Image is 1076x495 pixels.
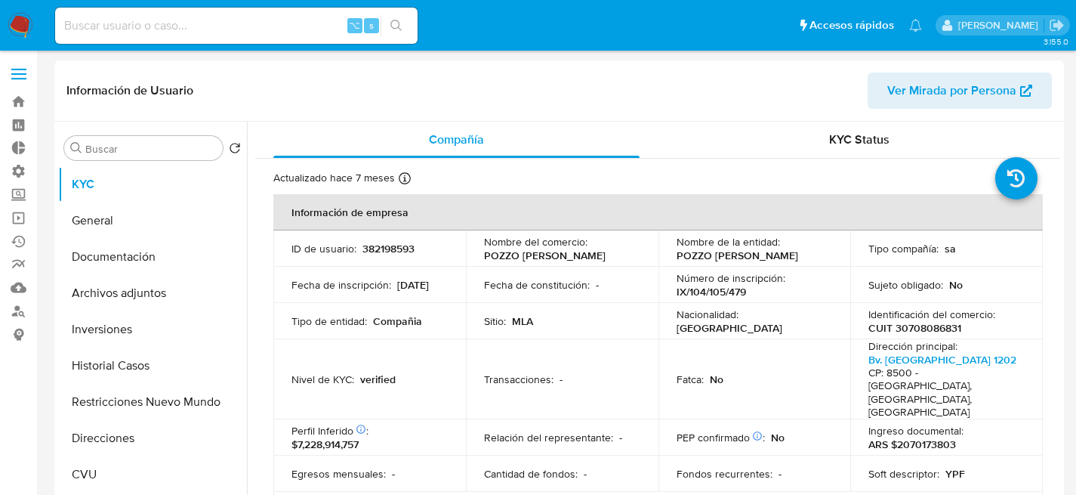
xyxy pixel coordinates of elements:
[291,437,359,452] span: $7,228,914,757
[677,308,738,321] p: Nacionalidad :
[291,278,391,292] p: Fecha de inscripción :
[70,142,82,154] button: Buscar
[1049,17,1065,33] a: Salir
[360,373,396,386] p: verified
[58,348,247,384] button: Historial Casos
[560,373,563,386] p: -
[958,18,1044,32] p: facundo.marin@mercadolibre.com
[829,131,889,148] span: KYC Status
[619,431,622,444] p: -
[273,171,395,185] p: Actualizado hace 7 meses
[512,314,533,328] p: MLA
[484,235,587,249] p: Nombre del comercio :
[484,373,553,386] p: Transacciones :
[362,242,415,255] p: 382198593
[58,275,247,311] button: Archivos adjuntos
[887,73,1016,109] span: Ver Mirada por Persona
[778,467,782,481] p: -
[677,373,704,386] p: Fatca :
[291,314,367,328] p: Tipo de entidad :
[369,18,374,32] span: s
[909,19,922,32] a: Notificaciones
[484,431,613,444] p: Relación del representante :
[677,431,765,444] p: PEP confirmado :
[392,467,395,481] p: -
[229,142,241,159] button: Volver al orden por defecto
[58,311,247,348] button: Inversiones
[397,278,429,292] p: [DATE]
[484,467,578,481] p: Cantidad de fondos :
[868,424,963,438] p: Ingreso documental :
[677,249,798,262] p: POZZO [PERSON_NAME]
[809,17,894,33] span: Accesos rápidos
[771,431,785,444] p: No
[596,278,599,292] p: -
[381,15,412,36] button: search-icon
[677,235,780,249] p: Nombre de la entidad :
[349,18,360,32] span: ⌥
[945,467,965,481] p: YPF
[291,424,368,438] p: Perfil Inferido :
[291,373,354,386] p: Nivel de KYC :
[868,467,939,481] p: Soft descriptor :
[58,456,247,493] button: CVU
[868,73,1052,109] button: Ver Mirada por Persona
[58,203,247,239] button: General
[868,339,957,353] p: Dirección principal :
[58,384,247,420] button: Restricciones Nuevo Mundo
[291,242,356,255] p: ID de usuario :
[677,467,772,481] p: Fondos recurrentes :
[66,83,193,98] h1: Información de Usuario
[677,321,782,335] p: [GEOGRAPHIC_DATA]
[677,285,746,299] p: IX/104/105/479
[868,321,961,335] p: CUIT 30708086831
[58,166,247,203] button: KYC
[291,467,386,481] p: Egresos mensuales :
[373,314,422,328] p: Compañia
[868,352,1016,367] a: Bv. [GEOGRAPHIC_DATA] 1202
[868,278,943,292] p: Sujeto obligado :
[484,249,606,262] p: POZZO [PERSON_NAME]
[868,242,939,255] p: Tipo compañía :
[484,278,590,292] p: Fecha de constitución :
[868,438,956,451] p: ARS $2070173803
[429,131,484,148] span: Compañía
[58,239,247,275] button: Documentación
[58,420,247,456] button: Direcciones
[677,271,785,285] p: Número de inscripción :
[710,373,723,386] p: No
[868,308,995,321] p: Identificación del comercio :
[273,194,1043,230] th: Información de empresa
[868,367,1019,419] h4: CP: 8500 - [GEOGRAPHIC_DATA], [GEOGRAPHIC_DATA], [GEOGRAPHIC_DATA]
[584,467,587,481] p: -
[949,278,963,292] p: No
[484,314,506,328] p: Sitio :
[55,16,418,36] input: Buscar usuario o caso...
[85,142,217,156] input: Buscar
[945,242,956,255] p: sa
